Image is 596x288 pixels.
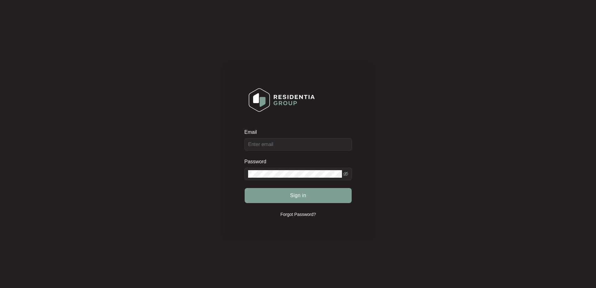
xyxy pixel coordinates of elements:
[244,129,261,135] label: Email
[244,138,352,151] input: Email
[343,171,348,176] span: eye-invisible
[248,170,342,178] input: Password
[245,188,352,203] button: Sign in
[244,159,271,165] label: Password
[280,211,316,217] p: Forgot Password?
[245,84,319,116] img: Login Logo
[290,192,306,199] span: Sign in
